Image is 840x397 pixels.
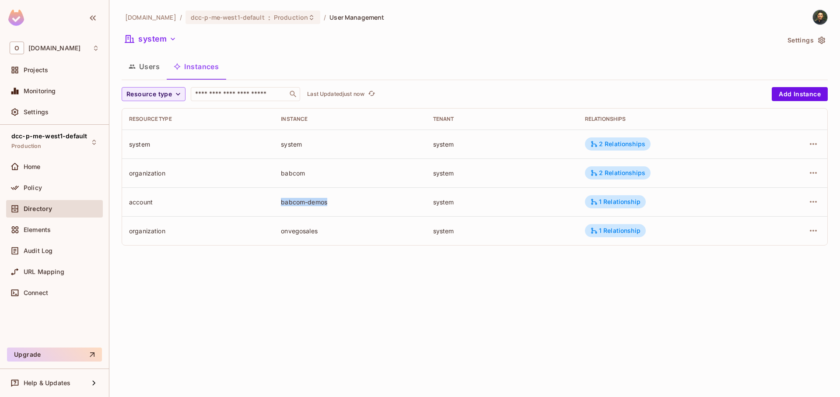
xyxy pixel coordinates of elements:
[433,169,571,177] div: system
[329,13,384,21] span: User Management
[433,227,571,235] div: system
[129,227,267,235] div: organization
[24,205,52,212] span: Directory
[129,140,267,148] div: system
[10,42,24,54] span: O
[585,116,756,123] div: Relationships
[180,13,182,21] li: /
[281,169,419,177] div: babcom
[281,140,419,148] div: system
[366,89,377,99] button: refresh
[784,33,828,47] button: Settings
[126,89,172,100] span: Resource type
[24,247,52,254] span: Audit Log
[129,198,267,206] div: account
[307,91,364,98] p: Last Updated just now
[24,109,49,116] span: Settings
[122,56,167,77] button: Users
[281,227,419,235] div: onvegosales
[590,227,640,235] div: 1 Relationship
[281,116,419,123] div: Instance
[125,13,176,21] span: the active workspace
[324,13,326,21] li: /
[274,13,308,21] span: Production
[11,133,87,140] span: dcc-p-me-west1-default
[433,140,571,148] div: system
[11,143,42,150] span: Production
[268,14,271,21] span: :
[122,32,180,46] button: system
[122,87,185,101] button: Resource type
[24,289,48,296] span: Connect
[813,10,827,25] img: kobi malka
[590,198,640,206] div: 1 Relationship
[24,67,48,74] span: Projects
[191,13,265,21] span: dcc-p-me-west1-default
[772,87,828,101] button: Add Instance
[129,169,267,177] div: organization
[8,10,24,26] img: SReyMgAAAABJRU5ErkJggg==
[24,88,56,95] span: Monitoring
[7,348,102,362] button: Upgrade
[24,268,64,275] span: URL Mapping
[433,116,571,123] div: Tenant
[24,226,51,233] span: Elements
[368,90,375,98] span: refresh
[24,379,70,386] span: Help & Updates
[129,116,267,123] div: Resource type
[590,169,645,177] div: 2 Relationships
[364,89,377,99] span: Click to refresh data
[281,198,419,206] div: babcom-demos
[167,56,226,77] button: Instances
[24,184,42,191] span: Policy
[28,45,80,52] span: Workspace: onvego.com
[433,198,571,206] div: system
[590,140,645,148] div: 2 Relationships
[24,163,41,170] span: Home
